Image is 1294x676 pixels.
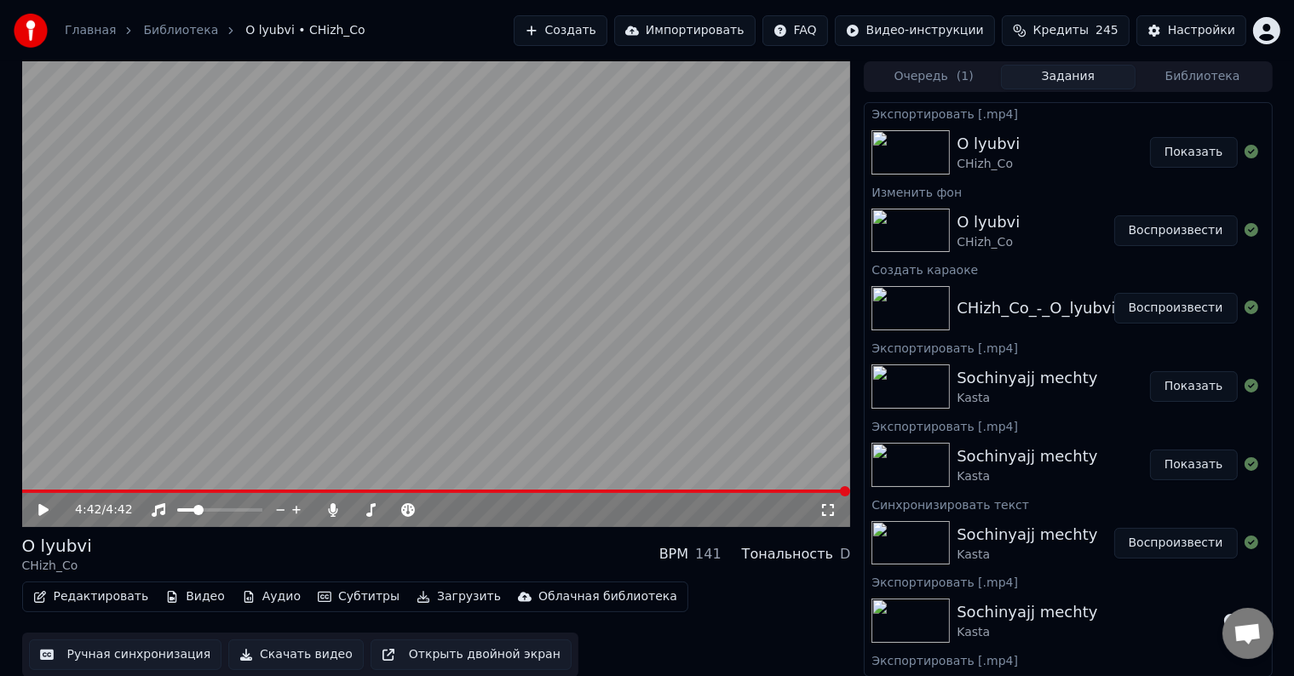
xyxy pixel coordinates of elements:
button: Видео [158,585,232,609]
div: Sochinyajj mechty [957,523,1097,547]
div: Экспортировать [.mp4] [865,650,1271,670]
div: Экспортировать [.mp4] [865,571,1271,592]
a: Главная [65,22,116,39]
span: ( 1 ) [957,68,974,85]
div: Экспортировать [.mp4] [865,103,1271,123]
div: CHizh_Co_-_O_lyubvi_47951786 [957,296,1201,320]
div: O lyubvi [957,210,1020,234]
div: Изменить фон [865,181,1271,202]
div: Синхронизировать текст [865,494,1271,514]
span: 4:42 [75,501,101,518]
div: / [75,501,116,518]
div: Kasta [957,468,1097,485]
button: Воспроизвести [1114,528,1238,559]
button: Аудио [235,585,308,609]
div: CHizh_Co [957,156,1020,173]
button: Ручная синхронизация [29,639,222,670]
div: CHizh_Co [957,234,1020,251]
button: Показать [1150,371,1238,402]
span: Кредиты [1033,22,1089,39]
div: O lyubvi [957,132,1020,156]
span: 4:42 [106,501,132,518]
div: Настройки [1168,22,1235,39]
div: Kasta [957,624,1097,641]
button: Задания [1001,65,1136,89]
div: Sochinyajj mechty [957,444,1097,468]
button: Создать [514,15,607,46]
button: Показать [1150,450,1238,480]
div: Создать караоке [865,259,1271,279]
div: Облачная библиотека [538,588,677,605]
nav: breadcrumb [65,22,365,39]
div: BPM [659,544,688,564]
button: Открыть двойной экран [371,639,572,670]
div: Kasta [957,390,1097,407]
button: Настройки [1136,15,1246,46]
div: Sochinyajj mechty [957,366,1097,390]
span: 245 [1096,22,1119,39]
span: O lyubvi • CHizh_Co [245,22,365,39]
div: Sochinyajj mechty [957,600,1097,624]
button: Видео-инструкции [835,15,995,46]
button: Импортировать [614,15,756,46]
button: Воспроизвести [1114,293,1238,324]
div: D [840,544,850,564]
button: Показать [1150,137,1238,168]
button: FAQ [762,15,828,46]
img: youka [14,14,48,48]
button: Скачать видео [228,639,364,670]
button: Очередь [866,65,1001,89]
button: Воспроизвести [1114,215,1238,246]
div: Kasta [957,547,1097,564]
button: Субтитры [311,585,406,609]
div: 141 [695,544,722,564]
div: CHizh_Co [22,558,92,575]
button: Загрузить [410,585,508,609]
div: Экспортировать [.mp4] [865,415,1271,436]
div: Экспортировать [.mp4] [865,337,1271,358]
div: O lyubvi [22,534,92,558]
a: Библиотека [143,22,218,39]
a: Открытый чат [1222,608,1274,659]
button: Кредиты245 [1002,15,1130,46]
div: Тональность [742,544,833,564]
button: Библиотека [1136,65,1270,89]
button: Редактировать [26,585,156,609]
